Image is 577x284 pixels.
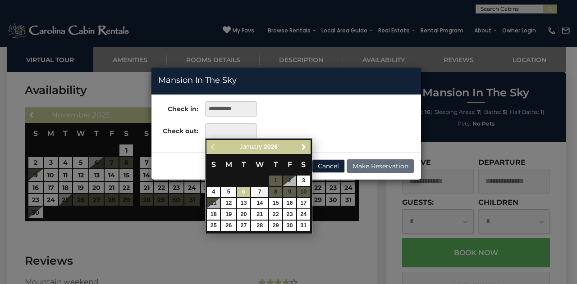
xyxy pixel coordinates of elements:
td: $425 [237,198,251,209]
a: Next [298,141,310,153]
td: $425 [237,186,251,198]
a: 27 [237,221,250,231]
a: 23 [283,209,296,220]
span: January [239,143,262,150]
td: $425 [206,220,220,231]
a: 13 [237,198,250,208]
span: Thursday [274,160,278,169]
td: $750 [269,198,283,209]
td: $610 [297,209,311,220]
td: $425 [206,186,220,198]
td: $750 [283,198,297,209]
td: $425 [220,186,237,198]
a: 3 [297,176,310,186]
td: $425 [251,220,269,231]
h4: Mansion In The Sky [158,75,414,86]
a: 16 [283,198,296,208]
label: Check out: [151,123,198,135]
td: $610 [297,175,311,186]
a: 22 [269,209,282,220]
a: 19 [221,209,236,220]
td: $425 [237,209,251,220]
a: 14 [251,198,268,208]
span: 2026 [264,143,278,150]
button: Make Reservation [347,159,414,173]
span: Next [300,144,307,151]
td: $610 [297,220,311,231]
button: Cancel [312,159,345,173]
a: 20 [237,209,250,220]
td: $610 [283,220,297,231]
td: $750 [206,209,220,220]
a: 21 [251,209,268,220]
label: Check in: [151,101,198,113]
a: 18 [207,209,220,220]
td: $425 [251,209,269,220]
td: $610 [283,209,297,220]
a: 5 [221,187,236,197]
td: $425 [251,186,269,198]
a: 29 [269,221,282,231]
td: $425 [269,220,283,231]
span: Friday [288,160,292,169]
td: $750 [220,209,237,220]
a: 26 [221,221,236,231]
span: Sunday [211,160,216,169]
td: $750 [297,198,311,209]
a: 17 [297,198,310,208]
a: 7 [251,187,268,197]
span: Monday [225,160,232,169]
a: 25 [207,221,220,231]
td: $425 [251,198,269,209]
a: 6 [237,187,250,197]
span: Wednesday [256,160,264,169]
td: $425 [237,220,251,231]
span: Tuesday [242,160,246,169]
a: 30 [283,221,296,231]
a: 28 [251,221,268,231]
span: Saturday [301,160,306,169]
a: 4 [207,187,220,197]
a: 24 [297,209,310,220]
td: $425 [269,209,283,220]
a: 31 [297,221,310,231]
a: 12 [221,198,236,208]
a: 15 [269,198,282,208]
td: $425 [220,198,237,209]
td: $425 [220,220,237,231]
